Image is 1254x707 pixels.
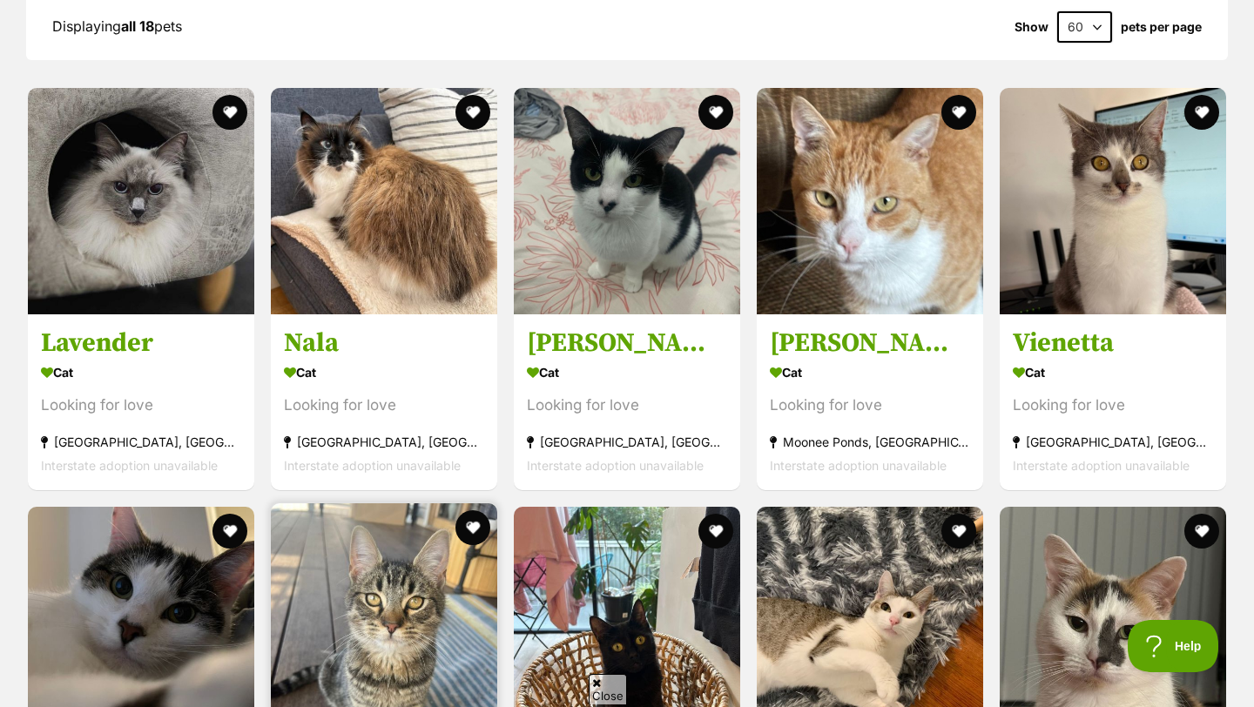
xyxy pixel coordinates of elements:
[757,88,983,314] img: Pedro
[455,510,490,545] button: favourite
[527,430,727,454] div: [GEOGRAPHIC_DATA], [GEOGRAPHIC_DATA]
[284,327,484,360] h3: Nala
[770,430,970,454] div: Moonee Ponds, [GEOGRAPHIC_DATA]
[589,674,627,704] span: Close
[455,95,490,130] button: favourite
[514,313,740,490] a: [PERSON_NAME] Cat Looking for love [GEOGRAPHIC_DATA], [GEOGRAPHIC_DATA] Interstate adoption unava...
[41,430,241,454] div: [GEOGRAPHIC_DATA], [GEOGRAPHIC_DATA]
[698,95,733,130] button: favourite
[770,360,970,385] div: Cat
[941,514,976,549] button: favourite
[1015,20,1048,34] span: Show
[121,17,154,35] strong: all 18
[514,88,740,314] img: Mollie
[284,394,484,417] div: Looking for love
[1128,620,1219,672] iframe: Help Scout Beacon - Open
[41,394,241,417] div: Looking for love
[212,95,247,130] button: favourite
[41,458,218,473] span: Interstate adoption unavailable
[41,327,241,360] h3: Lavender
[284,430,484,454] div: [GEOGRAPHIC_DATA], [GEOGRAPHIC_DATA]
[1121,20,1202,34] label: pets per page
[1013,394,1213,417] div: Looking for love
[770,394,970,417] div: Looking for love
[1013,430,1213,454] div: [GEOGRAPHIC_DATA], [GEOGRAPHIC_DATA]
[212,514,247,549] button: favourite
[757,313,983,490] a: [PERSON_NAME] Cat Looking for love Moonee Ponds, [GEOGRAPHIC_DATA] Interstate adoption unavailabl...
[271,313,497,490] a: Nala Cat Looking for love [GEOGRAPHIC_DATA], [GEOGRAPHIC_DATA] Interstate adoption unavailable fa...
[28,88,254,314] img: Lavender
[941,95,976,130] button: favourite
[698,514,733,549] button: favourite
[527,394,727,417] div: Looking for love
[770,458,947,473] span: Interstate adoption unavailable
[527,327,727,360] h3: [PERSON_NAME]
[527,458,704,473] span: Interstate adoption unavailable
[527,360,727,385] div: Cat
[284,360,484,385] div: Cat
[41,360,241,385] div: Cat
[52,17,182,35] span: Displaying pets
[271,88,497,314] img: Nala
[28,313,254,490] a: Lavender Cat Looking for love [GEOGRAPHIC_DATA], [GEOGRAPHIC_DATA] Interstate adoption unavailabl...
[1184,514,1219,549] button: favourite
[1013,360,1213,385] div: Cat
[1013,327,1213,360] h3: Vienetta
[1000,313,1226,490] a: Vienetta Cat Looking for love [GEOGRAPHIC_DATA], [GEOGRAPHIC_DATA] Interstate adoption unavailabl...
[1013,458,1190,473] span: Interstate adoption unavailable
[1000,88,1226,314] img: Vienetta
[770,327,970,360] h3: [PERSON_NAME]
[1184,95,1219,130] button: favourite
[284,458,461,473] span: Interstate adoption unavailable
